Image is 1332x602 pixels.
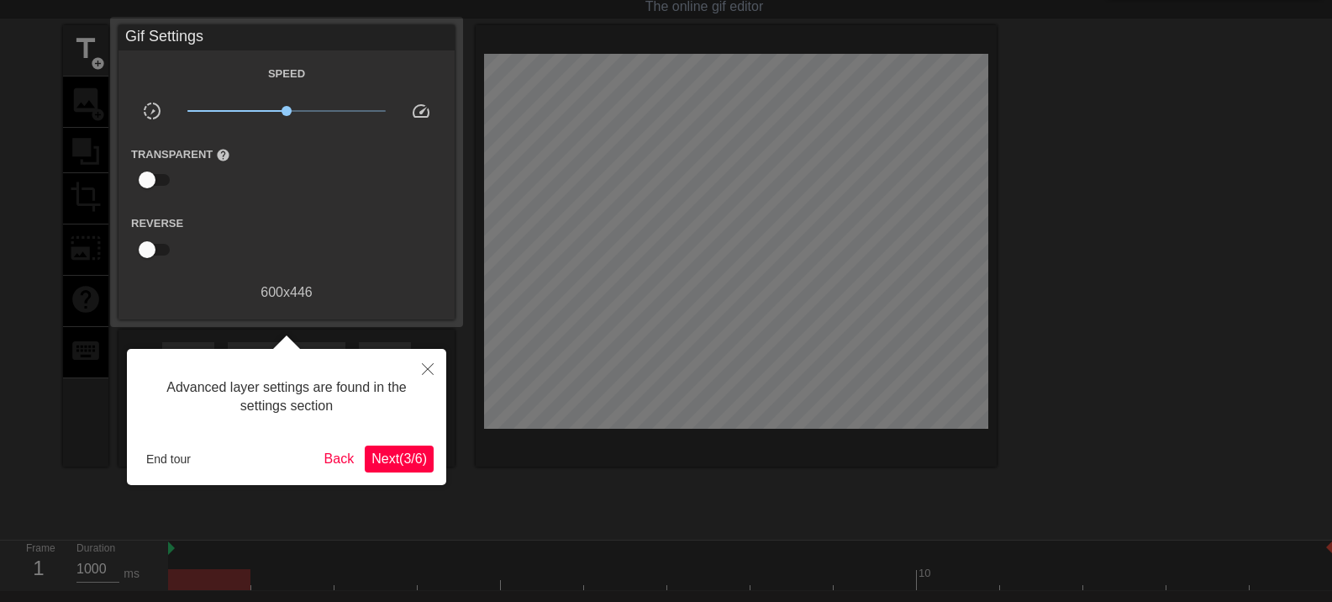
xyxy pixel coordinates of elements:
[371,451,427,466] span: Next ( 3 / 6 )
[365,446,434,473] button: Next
[140,446,197,472] button: End tour
[140,362,434,433] div: Advanced layer settings are found in the settings section
[409,349,446,388] button: Close
[318,446,361,473] button: Back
